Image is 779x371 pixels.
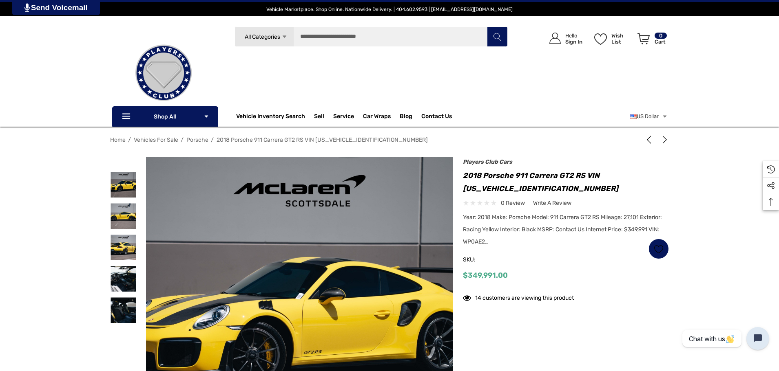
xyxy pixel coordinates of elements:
[421,113,452,122] a: Contact Us
[244,33,280,40] span: All Categories
[236,113,305,122] a: Vehicle Inventory Search
[611,33,633,45] p: Wish List
[565,33,582,39] p: Hello
[134,136,178,143] a: Vehicles For Sale
[763,198,779,206] svg: Top
[111,203,136,229] img: 2018 Porsche 911 Carrera GT2 RS VIN WP0AE2A92JS185978
[648,239,669,259] a: Wish List
[501,198,525,208] span: 0 review
[657,136,669,144] a: Next
[645,136,656,144] a: Previous
[400,113,412,122] a: Blog
[637,33,650,44] svg: Review Your Cart
[186,136,208,143] a: Porsche
[333,113,354,122] a: Service
[549,33,561,44] svg: Icon User Account
[767,165,775,173] svg: Recently Viewed
[487,26,507,47] button: Search
[655,39,667,45] p: Cart
[112,106,218,127] p: Shop All
[540,24,586,53] a: Sign in
[463,271,508,280] span: $349,991.00
[463,169,669,195] h1: 2018 Porsche 911 Carrera GT2 RS VIN [US_VEHICLE_IDENTIFICATION_NUMBER]
[281,34,288,40] svg: Icon Arrow Down
[463,158,512,165] a: Players Club Cars
[110,133,669,147] nav: Breadcrumb
[314,113,324,122] span: Sell
[24,3,30,12] img: PjwhLS0gR2VuZXJhdG9yOiBHcmF2aXQuaW8gLS0+PHN2ZyB4bWxucz0iaHR0cDovL3d3dy53My5vcmcvMjAwMC9zdmciIHhtb...
[111,297,136,323] img: 2018 Porsche 911 Carrera GT2 RS VIN WP0AE2A92JS185978
[123,32,204,114] img: Players Club | Cars For Sale
[630,108,668,125] a: USD
[363,108,400,125] a: Car Wraps
[111,172,136,198] img: 2018 Porsche 911 Carrera GT2 RS VIN WP0AE2A92JS185978
[217,136,428,143] a: 2018 Porsche 911 Carrera GT2 RS VIN [US_VEHICLE_IDENTIFICATION_NUMBER]
[121,112,133,121] svg: Icon Line
[634,24,668,56] a: Cart with 0 items
[363,113,391,122] span: Car Wraps
[463,254,504,266] span: SKU:
[654,244,664,254] svg: Wish List
[463,290,574,303] div: 14 customers are viewing this product
[314,108,333,125] a: Sell
[235,26,294,47] a: All Categories Icon Arrow Down Icon Arrow Up
[533,200,571,207] span: Write a Review
[767,182,775,190] svg: Social Media
[655,33,667,39] p: 0
[111,266,136,292] img: 2018 Porsche 911 Carrera GT2 RS VIN WP0AE2A92JS185978
[204,114,209,119] svg: Icon Arrow Down
[463,214,662,245] span: Year: 2018 Make: Porsche Model: 911 Carrera GT2 RS Mileage: 27,101 Exterior: Racing Yellow Interi...
[591,24,634,53] a: Wish List Wish List
[594,33,607,45] svg: Wish List
[266,7,513,12] span: Vehicle Marketplace. Shop Online. Nationwide Delivery. | 404.602.9593 | [EMAIL_ADDRESS][DOMAIN_NAME]
[565,39,582,45] p: Sign In
[533,198,571,208] a: Write a Review
[110,136,126,143] a: Home
[111,235,136,260] img: 2018 Porsche 911 Carrera GT2 RS VIN WP0AE2A92JS185978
